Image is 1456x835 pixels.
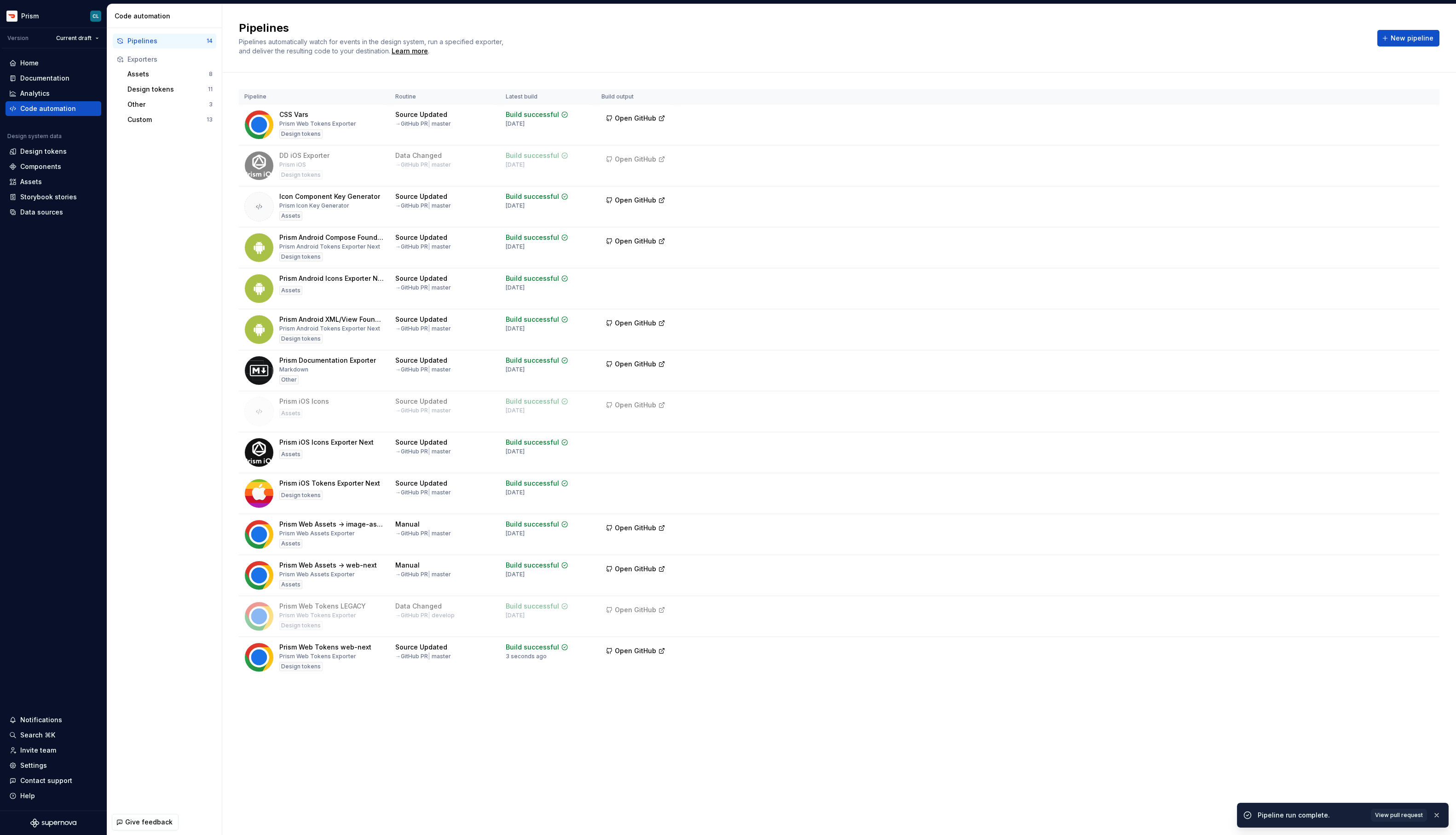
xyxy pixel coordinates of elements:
div: Build successful [506,561,559,570]
div: Analytics [20,89,50,98]
div: Build successful [506,438,559,447]
span: | [428,120,430,127]
div: → GitHub PR master [395,530,451,537]
div: [DATE] [506,530,525,537]
div: Prism Web Assets -> web-next [279,561,377,570]
div: Learn more [392,46,428,56]
div: Assets [279,450,302,459]
div: Assets [127,70,209,79]
div: Prism iOS Icons [279,397,329,406]
th: Pipeline [239,89,390,104]
button: Open GitHub [601,315,670,331]
a: Other3 [124,97,216,112]
div: → GitHub PR master [395,407,451,414]
div: Prism Web Assets -> image-assets [279,520,384,529]
div: Manual [395,520,420,529]
div: Design tokens [279,621,323,630]
a: Design tokens [6,144,101,159]
a: Documentation [6,71,101,86]
div: Icon Component Key Generator [279,192,380,201]
img: bd52d190-91a7-4889-9e90-eccda45865b1.png [6,11,17,22]
div: Build successful [506,110,559,119]
div: Build successful [506,233,559,242]
div: Settings [20,761,47,770]
span: | [428,612,430,619]
div: Design system data [7,133,62,140]
span: Open GitHub [615,114,656,123]
div: 8 [209,70,213,78]
div: Build successful [506,356,559,365]
a: Home [6,56,101,70]
button: Open GitHub [601,110,670,127]
div: 11 [208,86,213,93]
div: → GitHub PR master [395,120,451,128]
button: Pipelines14 [113,34,216,48]
div: 3 [209,101,213,108]
div: Prism Web Assets Exporter [279,530,355,537]
div: Prism iOS [279,161,306,168]
button: Current draft [52,32,103,45]
th: Latest build [500,89,596,104]
div: Assets [279,409,302,418]
div: → GitHub PR master [395,284,451,291]
a: Custom13 [124,112,216,127]
div: Prism Android XML/View Foundations [279,315,384,324]
div: → GitHub PR master [395,366,451,373]
div: [DATE] [506,202,525,209]
span: Open GitHub [615,360,656,369]
div: DD iOS Exporter [279,151,329,160]
div: → GitHub PR master [395,653,451,660]
button: Open GitHub [601,520,670,536]
div: Source Updated [395,438,447,447]
div: Prism Web Tokens Exporter [279,653,356,660]
button: New pipeline [1377,30,1439,46]
div: Build successful [506,274,559,283]
div: [DATE] [506,120,525,128]
div: Build successful [506,151,559,160]
div: [DATE] [506,284,525,291]
div: Components [20,162,61,171]
div: Prism Android Compose Foundations [279,233,384,242]
a: Code automation [6,101,101,116]
div: Other [279,375,299,384]
span: Open GitHub [615,196,656,205]
div: Build successful [506,315,559,324]
span: | [428,530,430,537]
a: Open GitHub [601,361,670,369]
div: 13 [207,116,213,123]
a: Open GitHub [601,320,670,328]
div: → GitHub PR master [395,325,451,332]
span: Open GitHub [615,400,656,410]
span: | [428,161,430,168]
button: Give feedback [112,814,179,830]
svg: Supernova Logo [30,818,76,828]
a: View pull request [1371,809,1427,822]
div: Build successful [506,397,559,406]
a: Open GitHub [601,566,670,574]
div: Code automation [20,104,76,113]
div: [DATE] [506,489,525,496]
span: | [428,243,430,250]
a: Assets [6,174,101,189]
button: Contact support [6,773,101,788]
button: Open GitHub [601,561,670,577]
div: Prism iOS Tokens Exporter Next [279,479,380,488]
a: Open GitHub [601,197,670,205]
button: Open GitHub [601,192,670,209]
span: | [428,325,430,332]
div: 3 seconds ago [506,653,547,660]
a: Assets8 [124,67,216,81]
div: Contact support [20,776,72,785]
button: Open GitHub [601,602,670,618]
div: Exporters [127,55,213,64]
a: Open GitHub [601,402,670,410]
div: Build successful [506,479,559,488]
div: Source Updated [395,479,447,488]
div: Prism Web Tokens Exporter [279,120,356,128]
div: → GitHub PR master [395,571,451,578]
div: Assets [279,211,302,220]
span: Give feedback [125,818,173,827]
span: Current draft [56,35,92,42]
div: Other [127,100,209,109]
div: Data sources [20,208,63,217]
